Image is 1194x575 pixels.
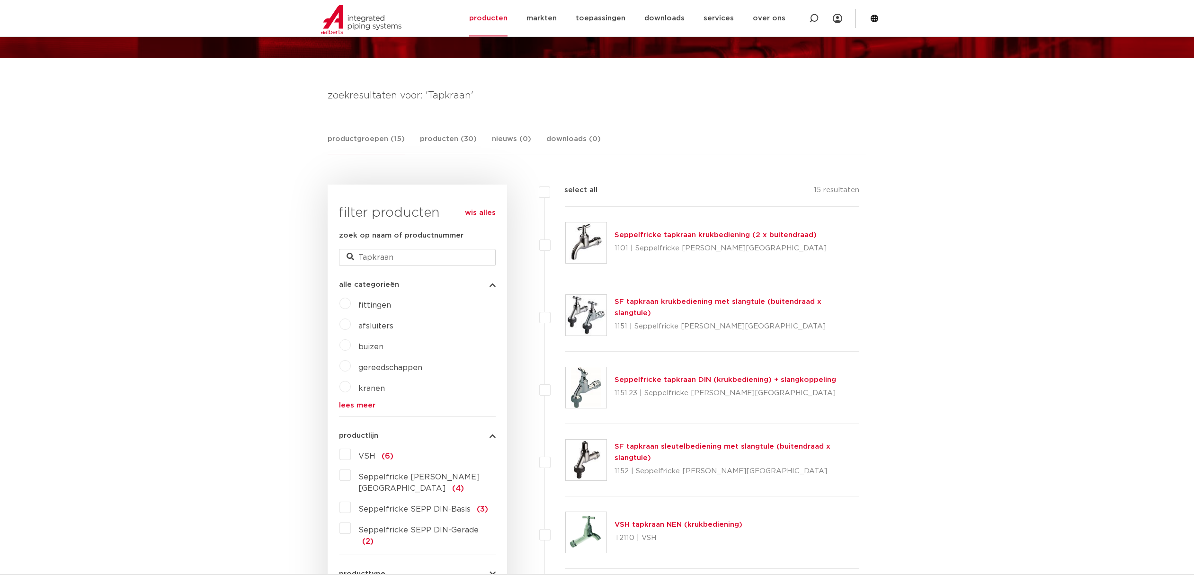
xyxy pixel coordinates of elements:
a: VSH tapkraan NEN (krukbediening) [615,521,742,528]
span: Seppelfricke SEPP DIN-Gerade [358,526,479,534]
a: downloads (0) [546,133,601,154]
p: 1151.23 | Seppelfricke [PERSON_NAME][GEOGRAPHIC_DATA] [615,386,836,401]
span: alle categorieën [339,281,399,288]
a: kranen [358,385,385,392]
a: producten (30) [420,133,477,154]
a: productgroepen (15) [328,133,405,154]
a: afsluiters [358,322,393,330]
input: zoeken [339,249,496,266]
button: alle categorieën [339,281,496,288]
a: Seppelfricke tapkraan krukbediening (2 x buitendraad) [615,231,817,239]
img: Thumbnail for VSH tapkraan NEN (krukbediening) [566,512,606,553]
img: Thumbnail for Seppelfricke tapkraan krukbediening (2 x buitendraad) [566,222,606,263]
a: lees meer [339,402,496,409]
label: zoek op naam of productnummer [339,230,463,241]
p: 1151 | Seppelfricke [PERSON_NAME][GEOGRAPHIC_DATA] [615,319,859,334]
span: VSH [358,452,375,460]
a: SF tapkraan krukbediening met slangtule (buitendraad x slangtule) [615,298,821,317]
span: Seppelfricke SEPP DIN-Basis [358,505,471,513]
a: wis alles [465,207,496,219]
img: Thumbnail for Seppelfricke tapkraan DIN (krukbediening) + slangkoppeling [566,367,606,408]
label: select all [550,185,597,196]
p: 15 resultaten [814,185,859,199]
button: productlijn [339,432,496,439]
span: productlijn [339,432,378,439]
span: (2) [362,538,374,545]
span: Seppelfricke [PERSON_NAME][GEOGRAPHIC_DATA] [358,473,480,492]
h3: filter producten [339,203,496,222]
p: T2110 | VSH [615,531,742,546]
a: fittingen [358,301,391,309]
a: Seppelfricke tapkraan DIN (krukbediening) + slangkoppeling [615,376,836,383]
span: (6) [382,452,393,460]
a: gereedschappen [358,364,422,372]
span: (3) [477,505,488,513]
img: Thumbnail for SF tapkraan krukbediening met slangtule (buitendraad x slangtule) [566,295,606,336]
h4: zoekresultaten voor: 'Tapkraan' [328,88,866,103]
p: 1101 | Seppelfricke [PERSON_NAME][GEOGRAPHIC_DATA] [615,241,827,256]
a: nieuws (0) [492,133,531,154]
img: Thumbnail for SF tapkraan sleutelbediening met slangtule (buitendraad x slangtule) [566,440,606,480]
a: buizen [358,343,383,351]
p: 1152 | Seppelfricke [PERSON_NAME][GEOGRAPHIC_DATA] [615,464,859,479]
a: SF tapkraan sleutelbediening met slangtule (buitendraad x slangtule) [615,443,830,461]
span: (4) [452,485,464,492]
